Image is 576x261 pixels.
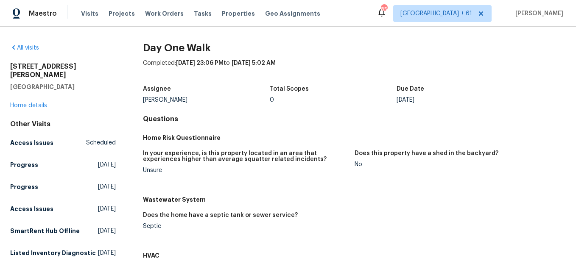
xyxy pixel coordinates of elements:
[143,195,566,204] h5: Wastewater System
[29,9,57,18] span: Maestro
[143,59,566,81] div: Completed: to
[10,245,116,261] a: Listed Inventory Diagnostic[DATE]
[86,139,116,147] span: Scheduled
[143,115,566,123] h4: Questions
[10,157,116,172] a: Progress[DATE]
[98,205,116,213] span: [DATE]
[194,11,212,17] span: Tasks
[232,60,276,66] span: [DATE] 5:02 AM
[400,9,472,18] span: [GEOGRAPHIC_DATA] + 61
[222,9,255,18] span: Properties
[10,201,116,217] a: Access Issues[DATE]
[10,249,96,257] h5: Listed Inventory Diagnostic
[10,45,39,51] a: All visits
[10,135,116,150] a: Access IssuesScheduled
[143,97,270,103] div: [PERSON_NAME]
[98,183,116,191] span: [DATE]
[397,86,424,92] h5: Due Date
[270,97,397,103] div: 0
[10,223,116,239] a: SmartRent Hub Offline[DATE]
[98,227,116,235] span: [DATE]
[143,44,566,52] h2: Day One Walk
[10,103,47,108] a: Home details
[381,5,387,14] div: 850
[10,205,53,213] h5: Access Issues
[10,62,116,79] h2: [STREET_ADDRESS][PERSON_NAME]
[355,161,559,167] div: No
[143,212,298,218] h5: Does the home have a septic tank or sewer service?
[355,150,498,156] h5: Does this property have a shed in the backyard?
[98,161,116,169] span: [DATE]
[143,167,347,173] div: Unsure
[265,9,320,18] span: Geo Assignments
[10,83,116,91] h5: [GEOGRAPHIC_DATA]
[145,9,184,18] span: Work Orders
[109,9,135,18] span: Projects
[143,86,171,92] h5: Assignee
[270,86,309,92] h5: Total Scopes
[10,139,53,147] h5: Access Issues
[10,120,116,128] div: Other Visits
[512,9,563,18] span: [PERSON_NAME]
[98,249,116,257] span: [DATE]
[10,183,38,191] h5: Progress
[143,150,347,162] h5: In your experience, is this property located in an area that experiences higher than average squa...
[81,9,98,18] span: Visits
[397,97,523,103] div: [DATE]
[143,223,347,229] div: Septic
[10,179,116,194] a: Progress[DATE]
[143,251,566,260] h5: HVAC
[176,60,224,66] span: [DATE] 23:06 PM
[10,227,80,235] h5: SmartRent Hub Offline
[143,133,566,142] h5: Home Risk Questionnaire
[10,161,38,169] h5: Progress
